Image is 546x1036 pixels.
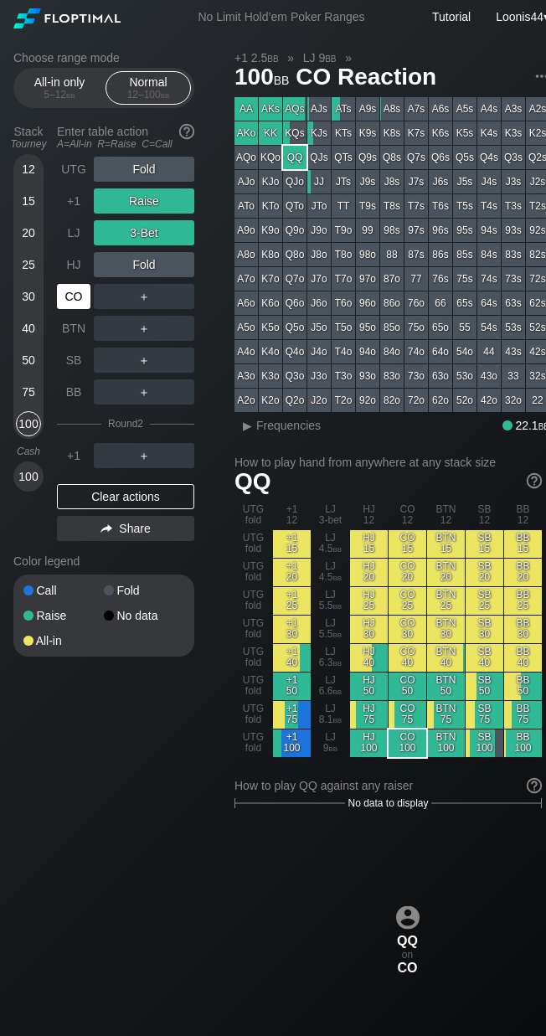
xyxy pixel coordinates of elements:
[57,252,90,277] div: HJ
[293,64,439,92] span: CO Reaction
[356,267,379,291] div: 97o
[380,340,404,363] div: 84o
[427,587,465,615] div: BTN 25
[307,267,331,291] div: J7o
[234,340,258,363] div: A4o
[307,194,331,218] div: JTo
[404,364,428,388] div: 73o
[178,122,196,141] img: help.32db89a4.svg
[477,291,501,315] div: 64s
[502,219,525,242] div: 93s
[389,644,426,672] div: CO 40
[356,364,379,388] div: 93o
[283,340,306,363] div: Q4o
[259,316,282,339] div: K5o
[273,559,311,586] div: +1 20
[453,389,476,412] div: 52o
[13,51,194,64] h2: Choose range mode
[57,157,90,182] div: UTG
[307,146,331,169] div: QJs
[312,530,349,558] div: LJ 4.5
[259,291,282,315] div: K6o
[94,188,194,214] div: Raise
[332,267,355,291] div: T7o
[283,194,306,218] div: QTo
[504,616,542,643] div: BB 30
[504,559,542,586] div: BB 20
[337,51,361,64] span: »
[100,524,112,533] img: share.864f2f62.svg
[356,316,379,339] div: 95o
[453,194,476,218] div: T5s
[307,340,331,363] div: J4o
[427,644,465,672] div: BTN 40
[356,194,379,218] div: T9s
[57,188,90,214] div: +1
[259,364,282,388] div: K3o
[21,72,98,104] div: All-in only
[466,502,503,529] div: SB 12
[283,219,306,242] div: Q9o
[502,170,525,193] div: J3s
[427,559,465,586] div: BTN 20
[312,502,349,529] div: LJ 3-bet
[23,585,104,596] div: Call
[259,389,282,412] div: K2o
[429,340,452,363] div: 64o
[57,316,90,341] div: BTN
[23,635,104,647] div: All-in
[453,97,476,121] div: A5s
[477,219,501,242] div: 94s
[307,97,331,121] div: AJs
[453,340,476,363] div: 54o
[312,644,349,672] div: LJ 6.3
[259,194,282,218] div: KTo
[502,340,525,363] div: 43s
[332,340,355,363] div: T4o
[283,170,306,193] div: QJo
[234,530,272,558] div: UTG fold
[332,146,355,169] div: QTs
[104,610,184,621] div: No data
[57,220,90,245] div: LJ
[307,389,331,412] div: J2o
[380,389,404,412] div: 82o
[453,316,476,339] div: 55
[234,456,542,469] h2: How to play hand from anywhere at any stack size
[477,121,501,145] div: K4s
[332,291,355,315] div: T6o
[404,267,428,291] div: 77
[453,364,476,388] div: 53o
[57,348,90,373] div: SB
[307,121,331,145] div: KJs
[273,530,311,558] div: +1 15
[7,446,50,457] div: Cash
[16,464,41,489] div: 100
[307,243,331,266] div: J8o
[380,170,404,193] div: J8s
[273,502,311,529] div: +1 12
[427,530,465,558] div: BTN 15
[94,157,194,182] div: Fold
[332,170,355,193] div: JTs
[332,364,355,388] div: T3o
[312,587,349,615] div: LJ 5.5
[356,291,379,315] div: 96o
[234,559,272,586] div: UTG fold
[232,50,281,65] span: +1 2.5
[234,389,258,412] div: A2o
[274,70,290,88] span: bb
[380,194,404,218] div: T8s
[273,644,311,672] div: +1 40
[477,340,501,363] div: 44
[234,243,258,266] div: A8o
[16,348,41,373] div: 50
[57,138,194,150] div: A=All-in R=Raise C=Call
[94,379,194,405] div: ＋
[350,587,388,615] div: HJ 25
[283,267,306,291] div: Q7o
[332,389,355,412] div: T2o
[234,97,258,121] div: AA
[16,379,41,405] div: 75
[389,616,426,643] div: CO 30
